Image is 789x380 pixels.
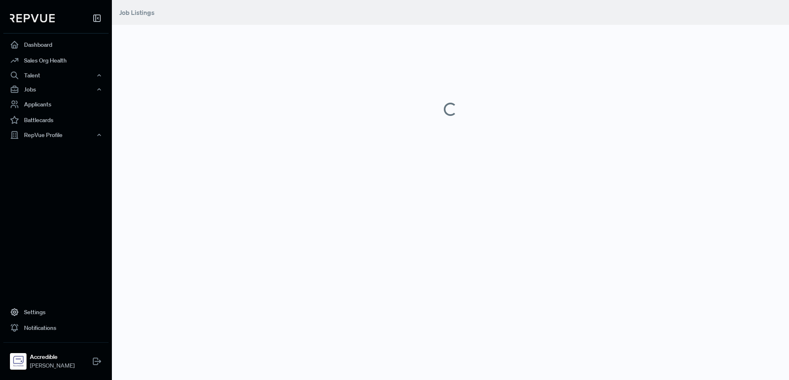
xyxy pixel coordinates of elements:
a: Sales Org Health [3,53,109,68]
img: RepVue [10,14,55,22]
a: Job Listings [119,7,155,17]
a: Battlecards [3,112,109,128]
button: RepVue Profile [3,128,109,142]
button: Talent [3,68,109,82]
span: [PERSON_NAME] [30,361,75,370]
a: Notifications [3,320,109,336]
a: Dashboard [3,37,109,53]
a: AccredibleAccredible[PERSON_NAME] [3,342,109,373]
a: Settings [3,304,109,320]
img: Accredible [12,355,25,368]
button: Jobs [3,82,109,96]
strong: Accredible [30,353,75,361]
a: Applicants [3,96,109,112]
